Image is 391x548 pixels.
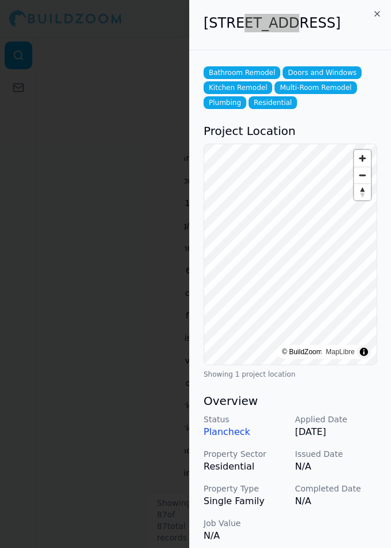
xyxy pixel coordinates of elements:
a: MapLibre [326,348,355,356]
p: N/A [295,494,378,508]
p: Issued Date [295,448,378,460]
button: Reset bearing to north [354,183,371,200]
p: Status [204,414,286,425]
p: N/A [295,460,378,474]
p: Applied Date [295,414,378,425]
h3: Project Location [204,123,377,139]
p: Single Family [204,494,286,508]
p: Plancheck [204,425,286,439]
div: Showing 1 project location [204,370,377,379]
p: Residential [204,460,286,474]
p: Property Type [204,483,286,494]
div: © BuildZoom | [282,346,355,358]
button: Zoom in [354,150,371,167]
span: Bathroom Remodel [204,66,280,79]
span: Doors and Windows [283,66,362,79]
h2: [STREET_ADDRESS] [204,14,377,32]
span: Residential [249,96,297,109]
p: N/A [204,529,286,543]
span: Plumbing [204,96,246,109]
button: Zoom out [354,167,371,183]
p: [DATE] [295,425,378,439]
summary: Toggle attribution [357,345,371,359]
p: Job Value [204,517,286,529]
p: Completed Date [295,483,378,494]
p: Property Sector [204,448,286,460]
span: Multi-Room Remodel [275,81,356,94]
h3: Overview [204,393,377,409]
span: Kitchen Remodel [204,81,272,94]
